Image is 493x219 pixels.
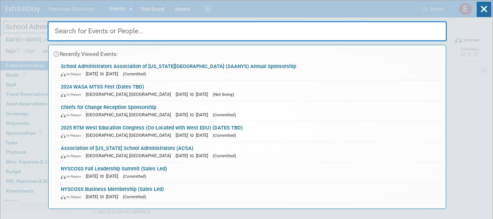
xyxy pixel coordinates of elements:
[176,133,211,138] span: [DATE] to [DATE]
[61,174,84,179] span: In-Person
[57,121,442,142] a: 2025 RTM West Education Congress (Co-Located with West EDU) (DATES TBD) In-Person [GEOGRAPHIC_DAT...
[176,153,211,158] span: [DATE] to [DATE]
[213,92,234,97] span: (Not Going)
[213,153,236,158] span: (Committed)
[61,72,84,76] span: In-Person
[57,142,442,162] a: Association of [US_STATE] School Administrators (ACSA) In-Person [GEOGRAPHIC_DATA], [GEOGRAPHIC_D...
[123,174,146,179] span: (Committed)
[86,194,122,199] span: [DATE] to [DATE]
[61,113,84,117] span: In-Person
[57,81,442,101] a: 2024 WASA MTSS Fest (Dates TBD) In-Person [GEOGRAPHIC_DATA], [GEOGRAPHIC_DATA] [DATE] to [DATE] (...
[86,71,122,76] span: [DATE] to [DATE]
[61,133,84,138] span: In-Person
[213,112,236,117] span: (Committed)
[57,101,442,121] a: Chiefs for Change Reception Sponsorship In-Person [GEOGRAPHIC_DATA], [GEOGRAPHIC_DATA] [DATE] to ...
[52,45,442,60] div: Recently Viewed Events:
[61,154,84,158] span: In-Person
[57,183,442,203] a: NYSCOSS Business Membership (Sales Led) In-Person [DATE] to [DATE] (Committed)
[86,92,174,97] span: [GEOGRAPHIC_DATA], [GEOGRAPHIC_DATA]
[123,71,146,76] span: (Committed)
[176,92,211,97] span: [DATE] to [DATE]
[61,92,84,97] span: In-Person
[176,112,211,117] span: [DATE] to [DATE]
[86,174,122,179] span: [DATE] to [DATE]
[57,60,442,80] a: School Administrators Association of [US_STATE][GEOGRAPHIC_DATA] (SAANYS) Annual Sponsorship In-P...
[57,162,442,183] a: NYSCOSS Fall Leadership Summit (Sales Led) In-Person [DATE] to [DATE] (Committed)
[213,133,236,138] span: (Committed)
[123,194,146,199] span: (Committed)
[86,133,174,138] span: [GEOGRAPHIC_DATA], [GEOGRAPHIC_DATA]
[61,195,84,199] span: In-Person
[86,153,174,158] span: [GEOGRAPHIC_DATA], [GEOGRAPHIC_DATA]
[48,21,447,41] input: Search for Events or People...
[86,112,174,117] span: [GEOGRAPHIC_DATA], [GEOGRAPHIC_DATA]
